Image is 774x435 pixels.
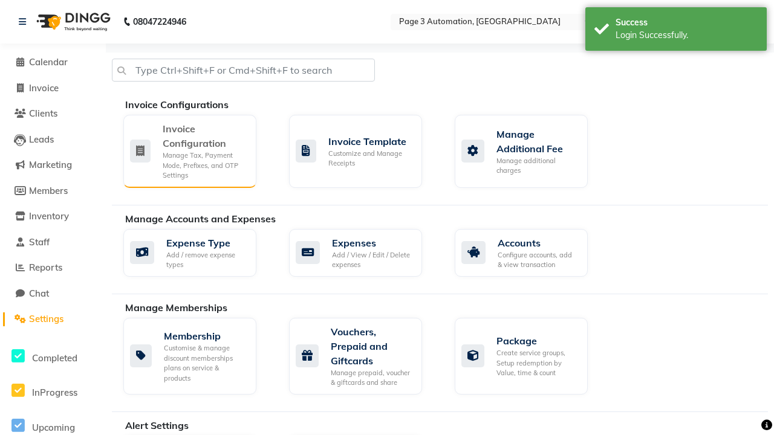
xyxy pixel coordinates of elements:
div: Add / remove expense types [166,250,247,270]
span: Calendar [29,56,68,68]
div: Manage additional charges [496,156,578,176]
a: Leads [3,133,103,147]
span: Upcoming [32,422,75,433]
div: Invoice Template [328,134,412,149]
a: MembershipCustomise & manage discount memberships plans on service & products [123,318,271,395]
span: Marketing [29,159,72,170]
a: Inventory [3,210,103,224]
span: Completed [32,352,77,364]
div: Package [496,333,578,348]
div: Membership [164,329,247,343]
span: Settings [29,313,63,324]
a: Marketing [3,158,103,172]
span: Leads [29,134,54,145]
div: Manage Tax, Payment Mode, Prefixes, and OTP Settings [163,150,247,181]
a: ExpensesAdd / View / Edit / Delete expenses [289,229,437,277]
a: Chat [3,287,103,301]
div: Vouchers, Prepaid and Giftcards [331,324,412,368]
a: Manage Additional FeeManage additional charges [455,115,602,188]
a: Calendar [3,56,103,69]
a: Invoice [3,82,103,95]
div: Create service groups, Setup redemption by Value, time & count [496,348,578,378]
div: Manage prepaid, voucher & giftcards and share [331,368,412,388]
div: Invoice Configuration [163,121,247,150]
span: Staff [29,236,50,248]
div: Login Successfully. [616,29,758,42]
a: Reports [3,261,103,275]
a: Settings [3,312,103,326]
b: 08047224946 [133,5,186,39]
span: Invoice [29,82,59,94]
div: Manage Additional Fee [496,127,578,156]
a: Vouchers, Prepaid and GiftcardsManage prepaid, voucher & giftcards and share [289,318,437,395]
div: Accounts [498,236,578,250]
a: Invoice TemplateCustomize and Manage Receipts [289,115,437,188]
span: Members [29,185,68,196]
span: InProgress [32,387,77,398]
img: logo [31,5,114,39]
span: Inventory [29,210,69,222]
div: Add / View / Edit / Delete expenses [332,250,412,270]
a: Expense TypeAdd / remove expense types [123,229,271,277]
span: Chat [29,288,49,299]
a: Members [3,184,103,198]
a: AccountsConfigure accounts, add & view transaction [455,229,602,277]
span: Clients [29,108,57,119]
div: Expense Type [166,236,247,250]
a: Clients [3,107,103,121]
a: PackageCreate service groups, Setup redemption by Value, time & count [455,318,602,395]
input: Type Ctrl+Shift+F or Cmd+Shift+F to search [112,59,375,82]
div: Success [616,16,758,29]
div: Customize and Manage Receipts [328,149,412,169]
a: Invoice ConfigurationManage Tax, Payment Mode, Prefixes, and OTP Settings [123,115,271,188]
div: Expenses [332,236,412,250]
a: Staff [3,236,103,250]
span: Reports [29,262,62,273]
div: Customise & manage discount memberships plans on service & products [164,343,247,383]
div: Configure accounts, add & view transaction [498,250,578,270]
